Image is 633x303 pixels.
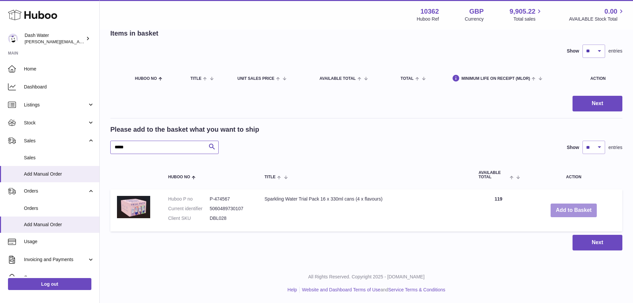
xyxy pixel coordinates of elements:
[210,206,251,212] dd: 5060489730107
[258,189,472,231] td: Sparkling Water Trial Pack 16 x 330ml cans (4 x flavours)
[135,76,157,81] span: Huboo no
[513,16,543,22] span: Total sales
[24,120,87,126] span: Stock
[24,238,94,245] span: Usage
[590,76,616,81] div: Action
[237,76,274,81] span: Unit Sales Price
[25,39,133,44] span: [PERSON_NAME][EMAIL_ADDRESS][DOMAIN_NAME]
[24,155,94,161] span: Sales
[569,7,625,22] a: 0.00 AVAILABLE Stock Total
[567,144,579,151] label: Show
[608,144,622,151] span: entries
[25,32,84,45] div: Dash Water
[24,274,94,281] span: Cases
[573,235,622,250] button: Next
[24,188,87,194] span: Orders
[210,196,251,202] dd: P-474567
[469,7,483,16] strong: GBP
[462,76,530,81] span: Minimum Life On Receipt (MLOR)
[604,7,617,16] span: 0.00
[210,215,251,222] dd: DBL028
[117,196,150,218] img: Sparkling Water Trial Pack 16 x 330ml cans (4 x flavours)
[478,171,508,179] span: AVAILABLE Total
[24,102,87,108] span: Listings
[388,287,445,292] a: Service Terms & Conditions
[608,48,622,54] span: entries
[300,287,445,293] li: and
[551,204,597,217] button: Add to Basket
[24,171,94,177] span: Add Manual Order
[525,164,622,186] th: Action
[569,16,625,22] span: AVAILABLE Stock Total
[417,16,439,22] div: Huboo Ref
[465,16,484,22] div: Currency
[420,7,439,16] strong: 10362
[401,76,414,81] span: Total
[472,189,525,231] td: 119
[168,196,210,202] dt: Huboo P no
[24,222,94,228] span: Add Manual Order
[168,206,210,212] dt: Current identifier
[190,76,201,81] span: Title
[24,256,87,263] span: Invoicing and Payments
[8,278,91,290] a: Log out
[110,29,158,38] h2: Items in basket
[110,125,259,134] h2: Please add to the basket what you want to ship
[105,274,628,280] p: All Rights Reserved. Copyright 2025 - [DOMAIN_NAME]
[320,76,356,81] span: AVAILABLE Total
[510,7,543,22] a: 9,905.22 Total sales
[8,34,18,44] img: james@dash-water.com
[510,7,536,16] span: 9,905.22
[302,287,380,292] a: Website and Dashboard Terms of Use
[287,287,297,292] a: Help
[168,215,210,222] dt: Client SKU
[573,96,622,111] button: Next
[264,175,275,179] span: Title
[24,66,94,72] span: Home
[567,48,579,54] label: Show
[168,175,190,179] span: Huboo no
[24,205,94,212] span: Orders
[24,84,94,90] span: Dashboard
[24,138,87,144] span: Sales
